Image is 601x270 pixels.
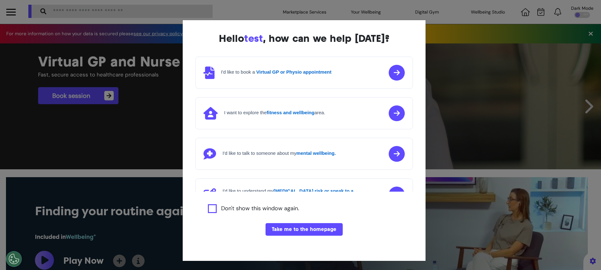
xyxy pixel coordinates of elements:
[208,204,217,213] input: Agree to privacy policy
[222,188,374,200] h4: I'd like to understand my about my symptoms or diagnosis.
[224,110,325,115] h4: I want to explore the area.
[195,33,413,44] div: Hello , how can we help [DATE]?
[6,251,22,267] button: Open Preferences
[222,150,336,156] h4: I'd like to talk to someone about my
[296,150,336,156] strong: mental wellbeing.
[267,110,315,115] strong: fitness and wellbeing
[266,223,343,236] button: Take me to the homepage
[256,69,332,75] strong: Virtual GP or Physio appointment
[244,32,263,44] span: test
[221,69,331,75] h4: I'd like to book a
[221,204,299,213] label: Don't show this window again.
[222,188,353,199] strong: [MEDICAL_DATA] risk or speak to a [MEDICAL_DATA] nurse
